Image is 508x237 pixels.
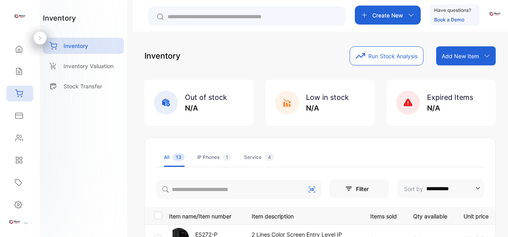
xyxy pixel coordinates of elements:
p: Add New Item [442,52,479,60]
p: N/A [185,103,227,113]
a: Inventory [43,38,124,54]
div: Service [244,154,274,161]
p: Have questions? [434,6,471,14]
p: N/A [427,103,473,113]
button: Run Stock Analysis [350,46,423,65]
span: Expired Items [427,93,473,101]
p: N/A [306,103,349,113]
button: Create New [355,6,421,25]
span: 13 [173,153,185,161]
p: Sort by [404,185,423,193]
a: Inventory Valuation [43,58,124,74]
img: logo [14,10,26,22]
p: Inventory [144,50,180,62]
div: All [164,154,185,161]
img: avatar [489,8,501,20]
p: Qty available [413,210,447,220]
a: Stock Transfer [43,78,124,94]
button: Sort by [397,179,484,198]
p: Inventory [63,42,88,50]
div: IP Phones [197,154,231,161]
span: Low in stock [306,93,349,101]
p: Create New [372,11,403,19]
p: Stock Transfer [63,82,102,90]
p: Item name/Item number [169,210,242,220]
p: Unit price [464,210,504,220]
p: Item description [252,210,354,220]
span: Out of stock [185,93,227,101]
iframe: LiveChat chat widget [475,204,508,237]
span: 1 [223,153,231,161]
span: 4 [265,153,274,161]
a: Book a Demo [434,17,464,23]
h1: inventory [43,13,76,23]
p: Items sold [370,210,397,220]
img: profile [9,216,21,228]
button: avatar [489,6,501,25]
p: Inventory Valuation [63,62,114,70]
